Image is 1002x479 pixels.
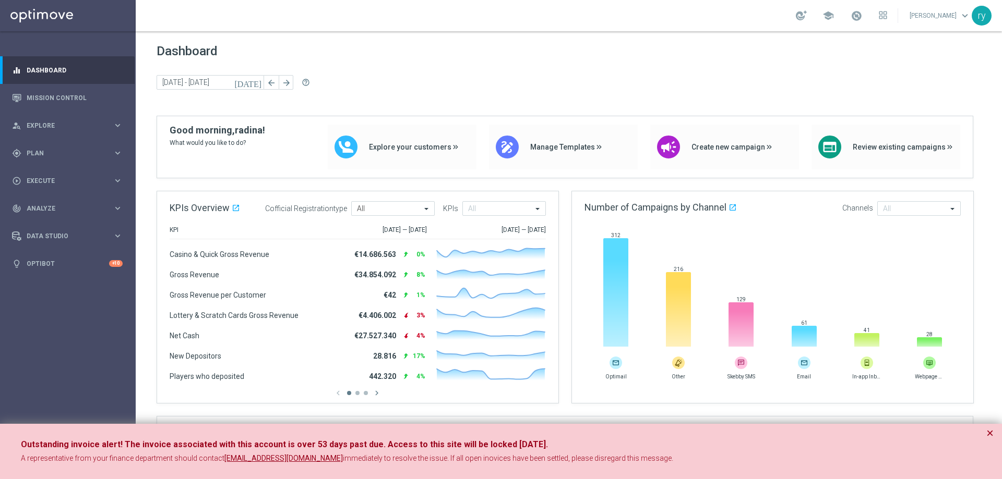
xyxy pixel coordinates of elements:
[12,176,21,186] i: play_circle_outline
[27,233,113,239] span: Data Studio
[27,205,113,212] span: Analyze
[21,454,224,462] span: A representative from your finance department should contact
[12,204,21,213] i: track_changes
[909,8,972,23] a: [PERSON_NAME]keyboard_arrow_down
[12,149,21,158] i: gps_fixed
[113,148,123,158] i: keyboard_arrow_right
[109,260,123,267] div: +10
[12,204,113,213] div: Analyze
[11,66,123,75] button: equalizer Dashboard
[12,250,123,277] div: Optibot
[343,454,673,462] span: immediately to resolve the issue. If all open inovices have been settled, please disregard this m...
[12,259,21,268] i: lightbulb
[11,94,123,102] button: Mission Control
[27,56,123,84] a: Dashboard
[11,177,123,185] button: play_circle_outline Execute keyboard_arrow_right
[11,204,123,213] button: track_changes Analyze keyboard_arrow_right
[21,439,548,449] strong: Outstanding invoice alert! The invoice associated with this account is over 53 days past due. Acc...
[224,453,343,464] a: [EMAIL_ADDRESS][DOMAIN_NAME]
[12,56,123,84] div: Dashboard
[12,66,21,75] i: equalizer
[12,149,113,158] div: Plan
[986,427,994,439] button: Close
[27,178,113,184] span: Execute
[11,260,123,268] button: lightbulb Optibot +10
[12,176,113,186] div: Execute
[113,231,123,241] i: keyboard_arrow_right
[11,121,123,130] button: person_search Explore keyboard_arrow_right
[822,10,834,21] span: school
[12,84,123,112] div: Mission Control
[959,10,971,21] span: keyboard_arrow_down
[27,84,123,112] a: Mission Control
[12,121,113,130] div: Explore
[12,121,21,130] i: person_search
[27,250,109,277] a: Optibot
[27,122,113,129] span: Explore
[11,232,123,240] button: Data Studio keyboard_arrow_right
[27,150,113,156] span: Plan
[972,6,992,26] div: ry
[113,203,123,213] i: keyboard_arrow_right
[12,231,113,241] div: Data Studio
[113,120,123,130] i: keyboard_arrow_right
[11,149,123,157] button: gps_fixed Plan keyboard_arrow_right
[113,176,123,186] i: keyboard_arrow_right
